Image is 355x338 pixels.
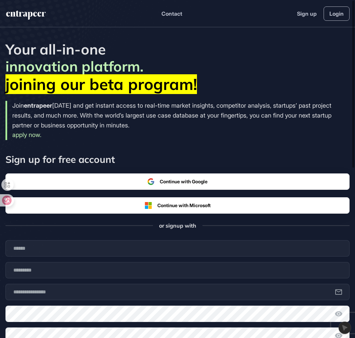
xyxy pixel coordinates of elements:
[24,102,52,109] strong: entrapeer
[5,57,143,75] span: innovation platform.
[5,74,197,94] mark: joining our beta program!
[5,154,350,165] h1: Sign up for free account
[324,6,350,21] a: Login
[297,10,317,18] a: Sign up
[5,41,350,58] h2: Your all-in-one
[12,102,331,129] span: Join [DATE] and get instant access to real-time market insights, competitor analysis, startups’ p...
[161,9,182,18] button: Contact
[159,222,196,229] span: or signup with
[5,11,46,22] a: entrapeer-logo
[12,131,41,138] a: apply now.
[157,202,211,209] span: Continue with Microsoft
